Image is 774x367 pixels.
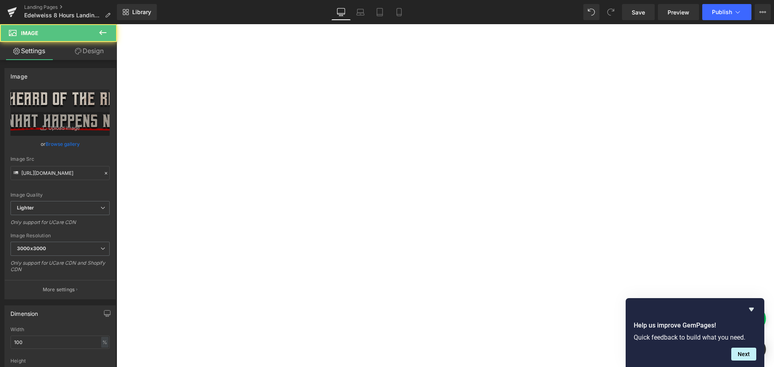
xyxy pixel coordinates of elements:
div: Only support for UCare CDN [10,219,110,231]
div: % [101,337,108,348]
span: Preview [668,8,689,17]
div: or [10,140,110,148]
div: Width [10,327,110,332]
div: Image [10,68,27,80]
span: Save [632,8,645,17]
h2: Help us improve GemPages! [634,321,756,330]
button: Next question [731,348,756,361]
span: Publish [712,9,732,15]
div: Only support for UCare CDN and Shopify CDN [10,260,110,278]
button: More [755,4,771,20]
b: 3000x3000 [17,245,46,251]
a: Browse gallery [46,137,80,151]
div: Image Src [10,156,110,162]
p: More settings [43,286,75,293]
button: Undo [583,4,599,20]
span: Edelweiss 8 Hours Landing Page [24,12,102,19]
input: Link [10,166,110,180]
span: Library [132,8,151,16]
a: Design [60,42,119,60]
a: Tablet [370,4,389,20]
div: Dimension [10,306,38,317]
a: Preview [658,4,699,20]
div: Image Resolution [10,233,110,238]
a: Desktop [331,4,351,20]
div: Height [10,358,110,364]
div: Image Quality [10,192,110,198]
a: Mobile [389,4,409,20]
button: Publish [702,4,751,20]
a: Landing Pages [24,4,117,10]
input: auto [10,336,110,349]
button: More settings [5,280,115,299]
b: Lighter [17,205,34,211]
span: Image [21,30,38,36]
button: Redo [603,4,619,20]
button: Hide survey [747,305,756,314]
a: Laptop [351,4,370,20]
p: Quick feedback to build what you need. [634,334,756,341]
a: New Library [117,4,157,20]
div: Help us improve GemPages! [634,305,756,361]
